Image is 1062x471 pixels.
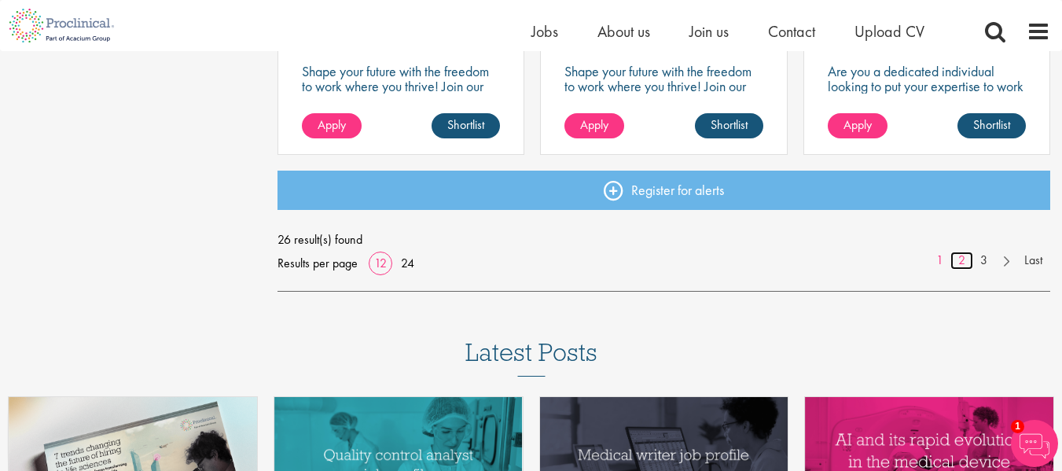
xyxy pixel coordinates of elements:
[1011,420,1058,467] img: Chatbot
[1016,252,1050,270] a: Last
[828,64,1026,109] p: Are you a dedicated individual looking to put your expertise to work fully flexibly in a remote p...
[277,171,1050,210] a: Register for alerts
[277,228,1050,252] span: 26 result(s) found
[395,255,420,271] a: 24
[972,252,995,270] a: 3
[369,255,392,271] a: 12
[843,116,872,133] span: Apply
[828,113,887,138] a: Apply
[564,64,763,138] p: Shape your future with the freedom to work where you thrive! Join our pharmaceutical client with ...
[1011,420,1024,433] span: 1
[302,113,362,138] a: Apply
[597,21,650,42] a: About us
[564,113,624,138] a: Apply
[432,113,500,138] a: Shortlist
[689,21,729,42] a: Join us
[928,252,951,270] a: 1
[465,339,597,377] h3: Latest Posts
[318,116,346,133] span: Apply
[580,116,608,133] span: Apply
[950,252,973,270] a: 2
[302,64,500,123] p: Shape your future with the freedom to work where you thrive! Join our client in this hybrid role ...
[277,252,358,275] span: Results per page
[768,21,815,42] a: Contact
[531,21,558,42] a: Jobs
[957,113,1026,138] a: Shortlist
[854,21,924,42] a: Upload CV
[695,113,763,138] a: Shortlist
